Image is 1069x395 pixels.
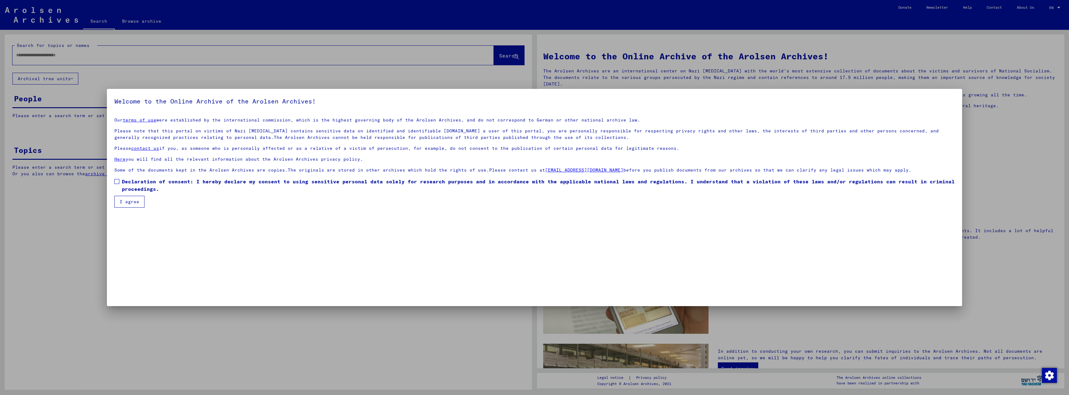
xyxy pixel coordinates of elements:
[1042,368,1057,383] img: Change consent
[114,145,955,152] p: Please if you, as someone who is personally affected or as a relative of a victim of persecution,...
[123,117,156,123] a: terms of use
[114,117,955,123] p: Our were established by the international commission, which is the highest governing body of the ...
[114,167,955,173] p: Some of the documents kept in the Arolsen Archives are copies.The originals are stored in other a...
[114,156,955,163] p: you will find all the relevant information about the Arolsen Archives privacy policy.
[122,178,955,193] span: Declaration of consent: I hereby declare my consent to using sensitive personal data solely for r...
[545,167,623,173] a: [EMAIL_ADDRESS][DOMAIN_NAME]
[114,156,126,162] a: Here
[114,128,955,141] p: Please note that this portal on victims of Nazi [MEDICAL_DATA] contains sensitive data on identif...
[131,145,159,151] a: contact us
[114,96,955,106] h5: Welcome to the Online Archive of the Arolsen Archives!
[114,196,145,208] button: I agree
